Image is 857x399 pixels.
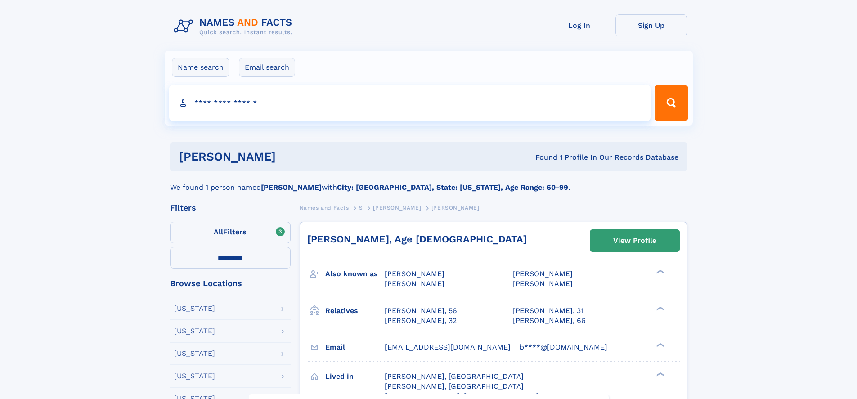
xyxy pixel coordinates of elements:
[513,306,583,316] a: [PERSON_NAME], 31
[169,85,651,121] input: search input
[307,233,527,245] a: [PERSON_NAME], Age [DEMOGRAPHIC_DATA]
[385,269,444,278] span: [PERSON_NAME]
[590,230,679,251] a: View Profile
[373,202,421,213] a: [PERSON_NAME]
[337,183,568,192] b: City: [GEOGRAPHIC_DATA], State: [US_STATE], Age Range: 60-99
[373,205,421,211] span: [PERSON_NAME]
[513,269,573,278] span: [PERSON_NAME]
[654,371,665,377] div: ❯
[385,316,457,326] a: [PERSON_NAME], 32
[655,85,688,121] button: Search Button
[174,327,215,335] div: [US_STATE]
[325,369,385,384] h3: Lived in
[174,350,215,357] div: [US_STATE]
[172,58,229,77] label: Name search
[359,205,363,211] span: S
[170,222,291,243] label: Filters
[261,183,322,192] b: [PERSON_NAME]
[654,342,665,348] div: ❯
[543,14,615,36] a: Log In
[513,316,586,326] a: [PERSON_NAME], 66
[170,171,687,193] div: We found 1 person named with .
[325,303,385,318] h3: Relatives
[214,228,223,236] span: All
[513,279,573,288] span: [PERSON_NAME]
[325,266,385,282] h3: Also known as
[300,202,349,213] a: Names and Facts
[174,372,215,380] div: [US_STATE]
[385,343,511,351] span: [EMAIL_ADDRESS][DOMAIN_NAME]
[654,305,665,311] div: ❯
[170,204,291,212] div: Filters
[431,205,480,211] span: [PERSON_NAME]
[385,382,524,390] span: [PERSON_NAME], [GEOGRAPHIC_DATA]
[654,269,665,275] div: ❯
[179,151,406,162] h1: [PERSON_NAME]
[615,14,687,36] a: Sign Up
[385,372,524,381] span: [PERSON_NAME], [GEOGRAPHIC_DATA]
[613,230,656,251] div: View Profile
[239,58,295,77] label: Email search
[170,14,300,39] img: Logo Names and Facts
[325,340,385,355] h3: Email
[385,306,457,316] a: [PERSON_NAME], 56
[405,152,678,162] div: Found 1 Profile In Our Records Database
[359,202,363,213] a: S
[174,305,215,312] div: [US_STATE]
[385,279,444,288] span: [PERSON_NAME]
[170,279,291,287] div: Browse Locations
